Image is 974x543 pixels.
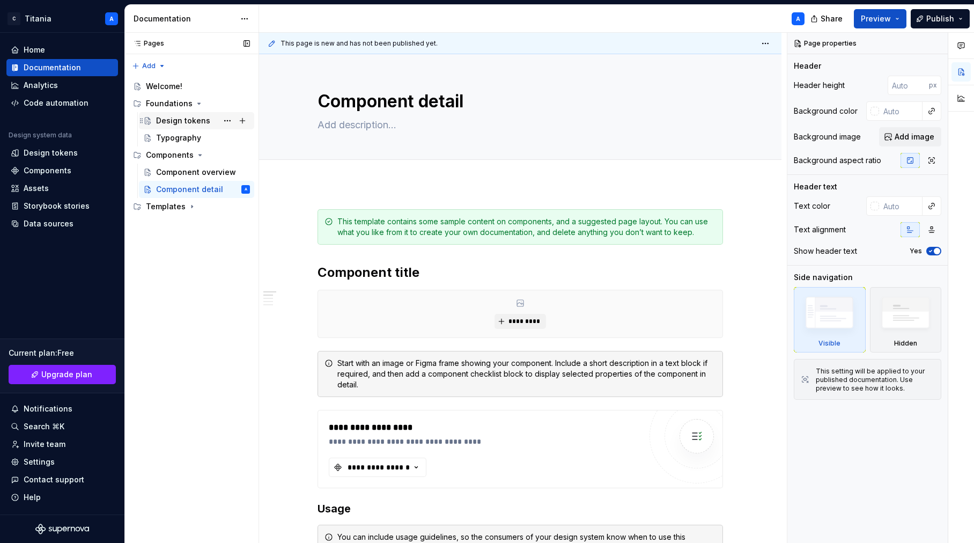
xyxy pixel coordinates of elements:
[6,418,118,435] button: Search ⌘K
[129,198,254,215] div: Templates
[129,78,254,215] div: Page tree
[24,457,55,467] div: Settings
[794,246,857,256] div: Show header text
[879,127,941,146] button: Add image
[24,80,58,91] div: Analytics
[818,339,840,348] div: Visible
[854,9,906,28] button: Preview
[821,13,843,24] span: Share
[139,164,254,181] a: Component overview
[129,146,254,164] div: Components
[24,403,72,414] div: Notifications
[142,62,156,70] span: Add
[318,264,723,281] h2: Component title
[24,201,90,211] div: Storybook stories
[6,436,118,453] a: Invite team
[6,400,118,417] button: Notifications
[24,492,41,503] div: Help
[337,216,716,238] div: This template contains some sample content on components, and a suggested page layout. You can us...
[245,184,247,195] div: A
[2,7,122,30] button: CTitaniaA
[870,287,942,353] div: Hidden
[129,58,169,74] button: Add
[315,89,721,114] textarea: Component detail
[129,78,254,95] a: Welcome!
[281,39,438,48] span: This page is new and has not been published yet.
[794,155,881,166] div: Background aspect ratio
[805,9,850,28] button: Share
[794,224,846,235] div: Text alignment
[146,81,182,92] div: Welcome!
[129,95,254,112] div: Foundations
[816,367,934,393] div: This setting will be applied to your published documentation. Use preview to see how it looks.
[156,167,236,178] div: Component overview
[24,421,64,432] div: Search ⌘K
[6,197,118,215] a: Storybook stories
[129,39,164,48] div: Pages
[139,112,254,129] a: Design tokens
[156,115,210,126] div: Design tokens
[9,131,72,140] div: Design system data
[6,471,118,488] button: Contact support
[25,13,51,24] div: Titania
[794,287,866,353] div: Visible
[861,13,891,24] span: Preview
[156,133,201,143] div: Typography
[895,131,934,142] span: Add image
[41,369,92,380] span: Upgrade plan
[24,183,49,194] div: Assets
[879,196,923,216] input: Auto
[796,14,800,23] div: A
[134,13,235,24] div: Documentation
[6,41,118,58] a: Home
[6,180,118,197] a: Assets
[337,358,716,390] div: Start with an image or Figma frame showing your component. Include a short description in a text ...
[139,129,254,146] a: Typography
[926,13,954,24] span: Publish
[9,365,116,384] button: Upgrade plan
[24,98,88,108] div: Code automation
[35,524,89,534] svg: Supernova Logo
[9,348,116,358] div: Current plan : Free
[146,201,186,212] div: Templates
[794,201,830,211] div: Text color
[139,181,254,198] a: Component detailA
[794,61,821,71] div: Header
[6,489,118,506] button: Help
[24,474,84,485] div: Contact support
[929,81,937,90] p: px
[888,76,929,95] input: Auto
[794,131,861,142] div: Background image
[109,14,114,23] div: A
[318,501,723,516] h3: Usage
[8,12,20,25] div: C
[24,45,45,55] div: Home
[24,62,81,73] div: Documentation
[894,339,917,348] div: Hidden
[6,215,118,232] a: Data sources
[24,148,78,158] div: Design tokens
[6,453,118,471] a: Settings
[6,144,118,162] a: Design tokens
[6,59,118,76] a: Documentation
[24,165,71,176] div: Components
[6,77,118,94] a: Analytics
[6,162,118,179] a: Components
[794,80,845,91] div: Header height
[24,218,73,229] div: Data sources
[146,98,193,109] div: Foundations
[6,94,118,112] a: Code automation
[794,272,853,283] div: Side navigation
[910,247,922,255] label: Yes
[156,184,223,195] div: Component detail
[879,101,923,121] input: Auto
[794,181,837,192] div: Header text
[146,150,194,160] div: Components
[794,106,858,116] div: Background color
[911,9,970,28] button: Publish
[24,439,65,450] div: Invite team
